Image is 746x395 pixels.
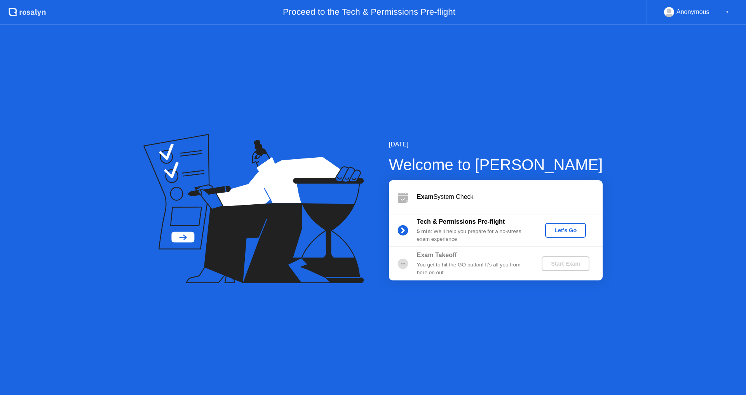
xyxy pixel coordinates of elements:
div: Let's Go [548,227,583,233]
button: Let's Go [545,223,586,238]
div: Anonymous [676,7,709,17]
div: You get to hit the GO button! It’s all you from here on out [417,261,529,277]
b: Exam Takeoff [417,252,457,258]
div: : We’ll help you prepare for a no-stress exam experience [417,228,529,244]
b: Exam [417,193,434,200]
button: Start Exam [542,256,589,271]
b: Tech & Permissions Pre-flight [417,218,505,225]
div: ▼ [725,7,729,17]
b: 5 min [417,228,431,234]
div: [DATE] [389,140,603,149]
div: Start Exam [545,261,586,267]
div: Welcome to [PERSON_NAME] [389,153,603,176]
div: System Check [417,192,603,202]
